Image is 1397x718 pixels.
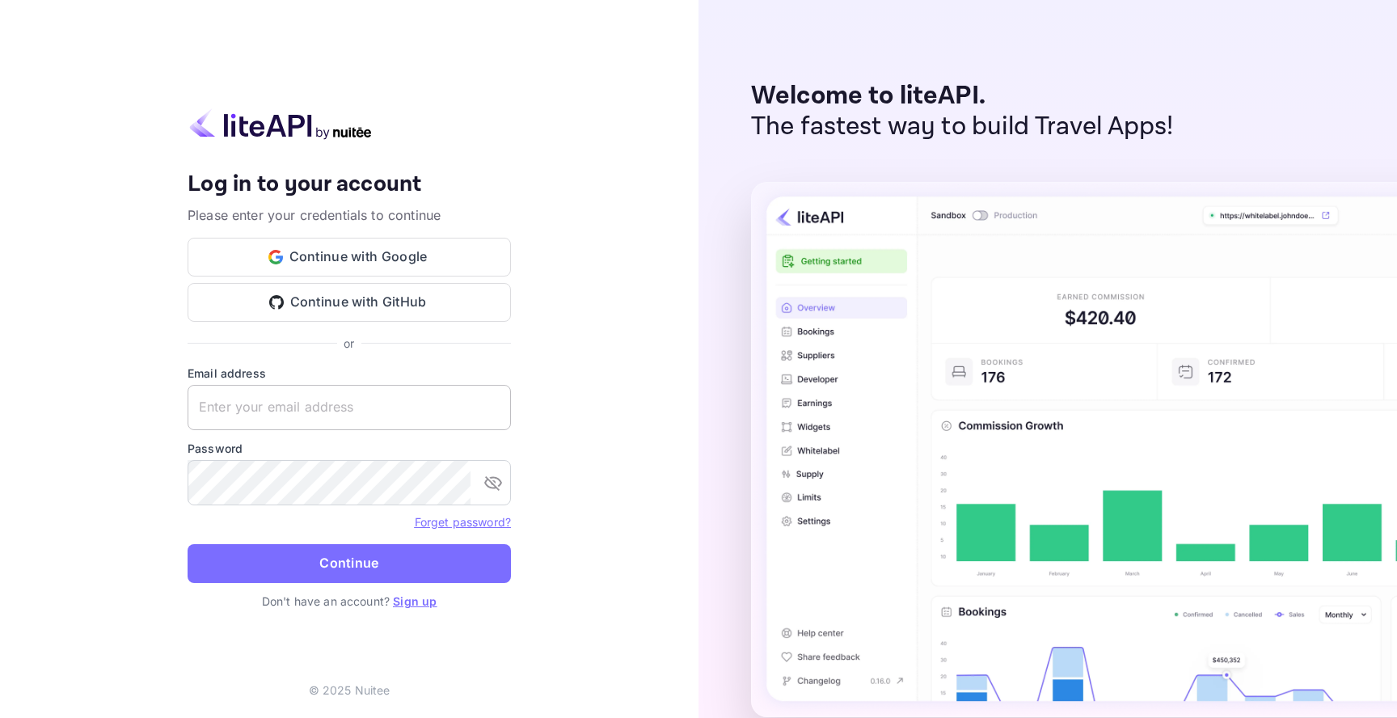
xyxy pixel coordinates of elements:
p: Welcome to liteAPI. [751,81,1174,112]
p: Don't have an account? [188,593,511,610]
button: Continue with GitHub [188,283,511,322]
img: liteapi [188,108,374,140]
p: The fastest way to build Travel Apps! [751,112,1174,142]
a: Forget password? [415,515,511,529]
p: Please enter your credentials to continue [188,205,511,225]
input: Enter your email address [188,385,511,430]
label: Password [188,440,511,457]
label: Email address [188,365,511,382]
button: Continue [188,544,511,583]
h4: Log in to your account [188,171,511,199]
p: © 2025 Nuitee [309,682,390,699]
button: toggle password visibility [477,467,509,499]
a: Sign up [393,594,437,608]
button: Continue with Google [188,238,511,277]
p: or [344,335,354,352]
a: Forget password? [415,513,511,530]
